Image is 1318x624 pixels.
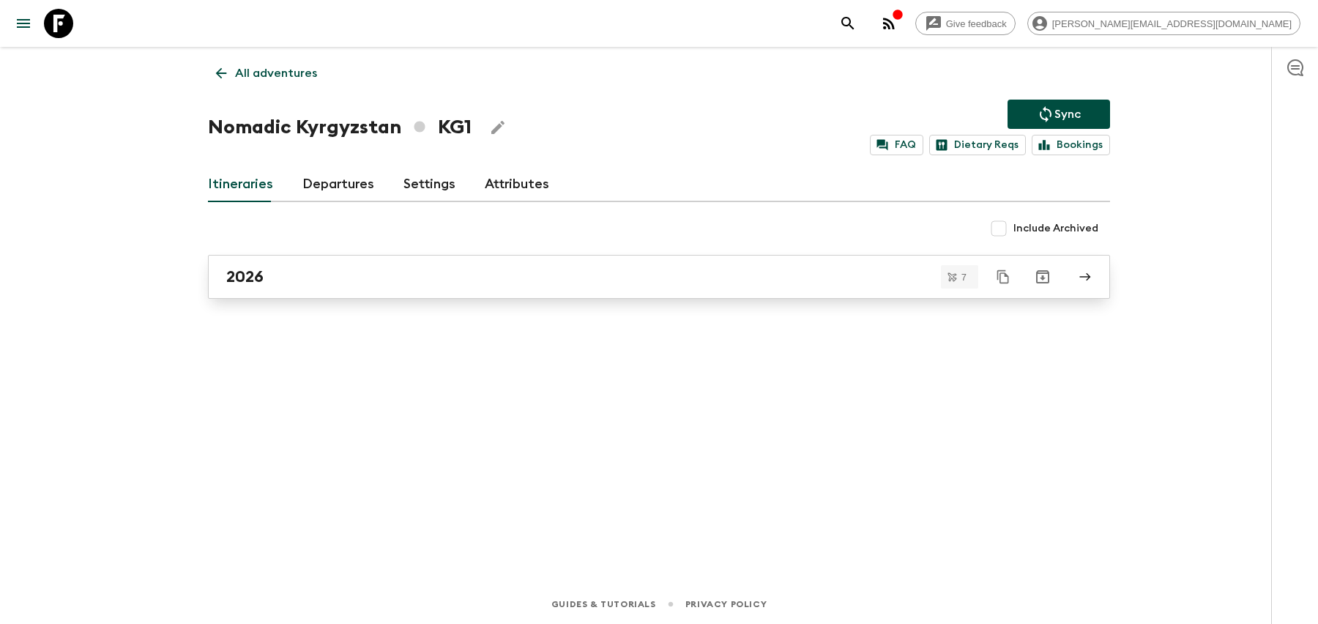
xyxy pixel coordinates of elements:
[1044,18,1300,29] span: [PERSON_NAME][EMAIL_ADDRESS][DOMAIN_NAME]
[938,18,1015,29] span: Give feedback
[551,596,656,612] a: Guides & Tutorials
[9,9,38,38] button: menu
[1032,135,1110,155] a: Bookings
[990,264,1016,290] button: Duplicate
[235,64,317,82] p: All adventures
[915,12,1016,35] a: Give feedback
[1013,221,1098,236] span: Include Archived
[953,272,975,282] span: 7
[403,167,455,202] a: Settings
[685,596,767,612] a: Privacy Policy
[208,167,273,202] a: Itineraries
[929,135,1026,155] a: Dietary Reqs
[485,167,549,202] a: Attributes
[1054,105,1081,123] p: Sync
[208,59,325,88] a: All adventures
[483,113,513,142] button: Edit Adventure Title
[1027,12,1300,35] div: [PERSON_NAME][EMAIL_ADDRESS][DOMAIN_NAME]
[208,113,472,142] h1: Nomadic Kyrgyzstan KG1
[870,135,923,155] a: FAQ
[226,267,264,286] h2: 2026
[1008,100,1110,129] button: Sync adventure departures to the booking engine
[302,167,374,202] a: Departures
[1028,262,1057,291] button: Archive
[208,255,1110,299] a: 2026
[833,9,863,38] button: search adventures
